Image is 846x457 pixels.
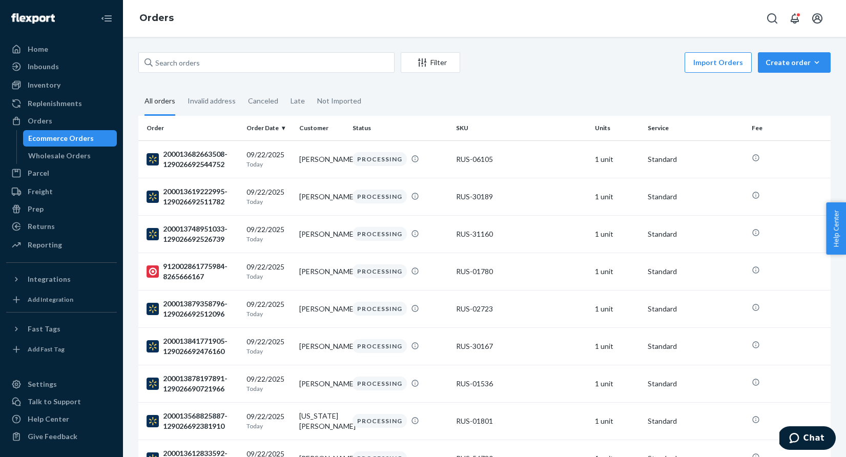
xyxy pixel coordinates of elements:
div: RUS-30167 [456,341,586,351]
a: Help Center [6,411,117,427]
a: Wholesale Orders [23,148,117,164]
div: 09/22/2025 [246,337,292,356]
div: 200013841771905-129026692476160 [147,336,238,357]
div: Help Center [28,414,69,424]
button: Open account menu [807,8,828,29]
div: Returns [28,221,55,232]
div: RUS-06105 [456,154,586,164]
div: 912002861775984-8265666167 [147,261,238,282]
div: RUS-01801 [456,416,586,426]
button: Talk to Support [6,393,117,410]
div: 09/22/2025 [246,187,292,206]
td: [PERSON_NAME] [295,140,348,178]
div: Reporting [28,240,62,250]
div: Customer [299,123,344,132]
ol: breadcrumbs [131,4,182,33]
button: Give Feedback [6,428,117,445]
a: Inventory [6,77,117,93]
td: 1 unit [591,402,644,440]
button: Help Center [826,202,846,255]
input: Search orders [138,52,395,73]
td: [PERSON_NAME] [295,365,348,402]
div: PROCESSING [353,152,407,166]
p: Today [246,160,292,169]
div: Settings [28,379,57,389]
th: Fee [748,116,831,140]
div: PROCESSING [353,302,407,316]
a: Prep [6,201,117,217]
td: 1 unit [591,215,644,253]
div: Freight [28,186,53,197]
p: Standard [648,341,744,351]
div: 09/22/2025 [246,374,292,393]
div: Parcel [28,168,49,178]
div: 09/22/2025 [246,150,292,169]
div: Integrations [28,274,71,284]
p: Today [246,384,292,393]
button: Fast Tags [6,321,117,337]
td: [PERSON_NAME] [295,327,348,365]
a: Orders [139,12,174,24]
div: Prep [28,204,44,214]
p: Standard [648,379,744,389]
div: RUS-31160 [456,229,586,239]
div: Fast Tags [28,324,60,334]
p: Standard [648,154,744,164]
div: PROCESSING [353,190,407,203]
div: RUS-02723 [456,304,586,314]
div: 200013878197891-129026690721966 [147,373,238,394]
div: 200013879358796-129026692512096 [147,299,238,319]
div: Create order [766,57,823,68]
div: Ecommerce Orders [28,133,94,143]
div: PROCESSING [353,227,407,241]
button: Filter [401,52,460,73]
div: 200013619222995-129026692511782 [147,186,238,207]
div: Late [291,88,305,114]
div: 200013748951033-129026692526739 [147,224,238,244]
div: Invalid address [188,88,236,114]
td: [PERSON_NAME] [295,253,348,290]
td: [US_STATE][PERSON_NAME] [295,402,348,440]
div: PROCESSING [353,264,407,278]
div: PROCESSING [353,339,407,353]
p: Standard [648,266,744,277]
button: Integrations [6,271,117,287]
p: Today [246,235,292,243]
p: Standard [648,304,744,314]
div: Orders [28,116,52,126]
td: [PERSON_NAME] [295,215,348,253]
a: Returns [6,218,117,235]
button: Close Navigation [96,8,117,29]
div: Home [28,44,48,54]
a: Add Fast Tag [6,341,117,358]
div: 200013568825887-129026692381910 [147,411,238,431]
a: Ecommerce Orders [23,130,117,147]
iframe: Opens a widget where you can chat to one of our agents [779,426,836,452]
button: Import Orders [685,52,752,73]
a: Replenishments [6,95,117,112]
td: [PERSON_NAME] [295,178,348,215]
td: 1 unit [591,290,644,327]
button: Open notifications [785,8,805,29]
div: PROCESSING [353,377,407,390]
div: Talk to Support [28,397,81,407]
p: Today [246,197,292,206]
div: RUS-30189 [456,192,586,202]
th: Status [348,116,452,140]
th: SKU [452,116,590,140]
div: Inbounds [28,61,59,72]
div: Filter [401,57,460,68]
div: 09/22/2025 [246,262,292,281]
th: Order [138,116,242,140]
div: Replenishments [28,98,82,109]
th: Units [591,116,644,140]
div: Give Feedback [28,431,77,442]
button: Create order [758,52,831,73]
td: 1 unit [591,140,644,178]
a: Inbounds [6,58,117,75]
div: Add Fast Tag [28,345,65,354]
p: Today [246,272,292,281]
p: Today [246,422,292,430]
td: 1 unit [591,365,644,402]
